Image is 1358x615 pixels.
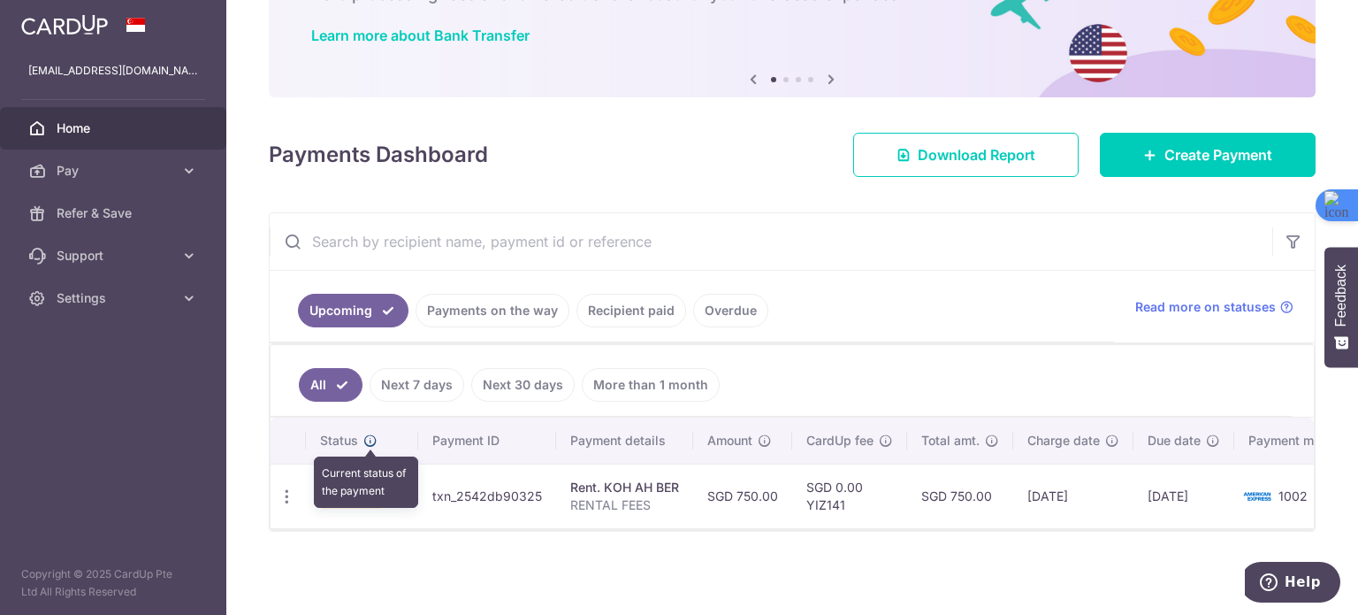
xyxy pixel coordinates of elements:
a: Recipient paid [576,294,686,327]
img: CardUp [21,14,108,35]
span: Home [57,119,173,137]
span: Download Report [918,144,1035,165]
div: Rent. KOH AH BER [570,479,679,496]
td: [DATE] [1013,464,1133,528]
span: Total amt. [921,432,980,450]
span: Refer & Save [57,204,173,222]
td: SGD 0.00 YIZ141 [792,464,907,528]
a: All [299,368,362,402]
a: More than 1 month [582,368,720,402]
span: Status [320,432,358,450]
a: Current status of the payment [358,434,378,448]
span: Amount [707,432,752,450]
th: Payment ID [418,418,556,464]
td: SGD 750.00 [907,464,1013,528]
a: Next 7 days [370,368,464,402]
a: Create Payment [1100,133,1316,177]
p: RENTAL FEES [570,496,679,514]
span: Charge date [1027,432,1100,450]
td: [DATE] [1133,464,1234,528]
a: Upcoming [298,294,408,327]
td: SGD 750.00 [693,464,792,528]
span: Due date [1148,432,1201,450]
h4: Payments Dashboard [269,139,488,171]
span: 1002 [1278,488,1308,504]
div: Current status of the payment [314,457,418,508]
span: Feedback [1333,265,1349,327]
th: Payment details [556,418,693,464]
iframe: Opens a widget where you can find more information [1245,562,1340,606]
a: Overdue [693,294,768,327]
span: CardUp fee [806,432,874,450]
p: [EMAIL_ADDRESS][DOMAIN_NAME] [28,62,198,80]
span: Settings [57,289,173,307]
span: Support [57,247,173,265]
img: Bank Card [1240,486,1275,507]
input: Search by recipient name, payment id or reference [270,213,1272,270]
a: Read more on statuses [1135,298,1293,316]
a: Learn more about Bank Transfer [311,27,530,44]
button: Feedback - Show survey [1324,247,1358,367]
a: Download Report [853,133,1079,177]
span: Create Payment [1164,144,1272,165]
a: Next 30 days [471,368,575,402]
span: Read more on statuses [1135,298,1276,316]
a: Payments on the way [416,294,569,327]
span: Pay [57,162,173,180]
td: txn_2542db90325 [418,464,556,528]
